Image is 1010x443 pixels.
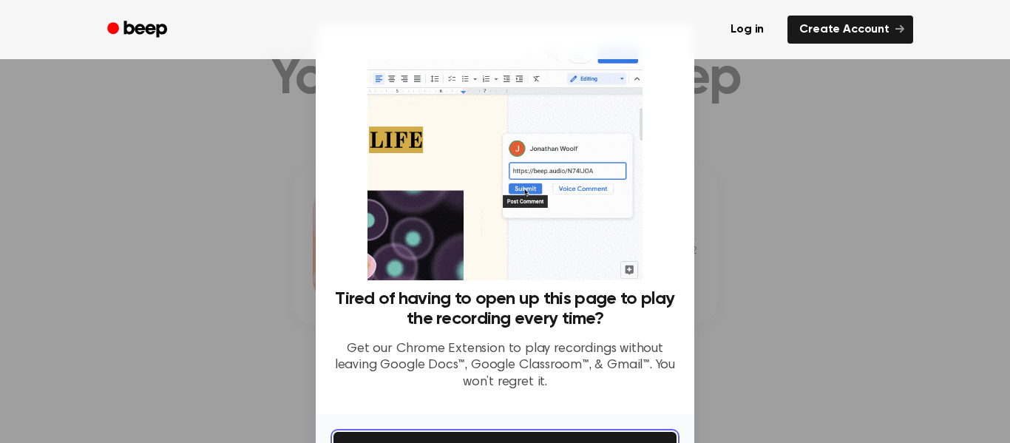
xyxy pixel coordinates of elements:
img: Beep extension in action [367,41,642,280]
a: Log in [716,13,779,47]
h3: Tired of having to open up this page to play the recording every time? [333,289,677,329]
p: Get our Chrome Extension to play recordings without leaving Google Docs™, Google Classroom™, & Gm... [333,341,677,391]
a: Beep [97,16,180,44]
a: Create Account [787,16,913,44]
